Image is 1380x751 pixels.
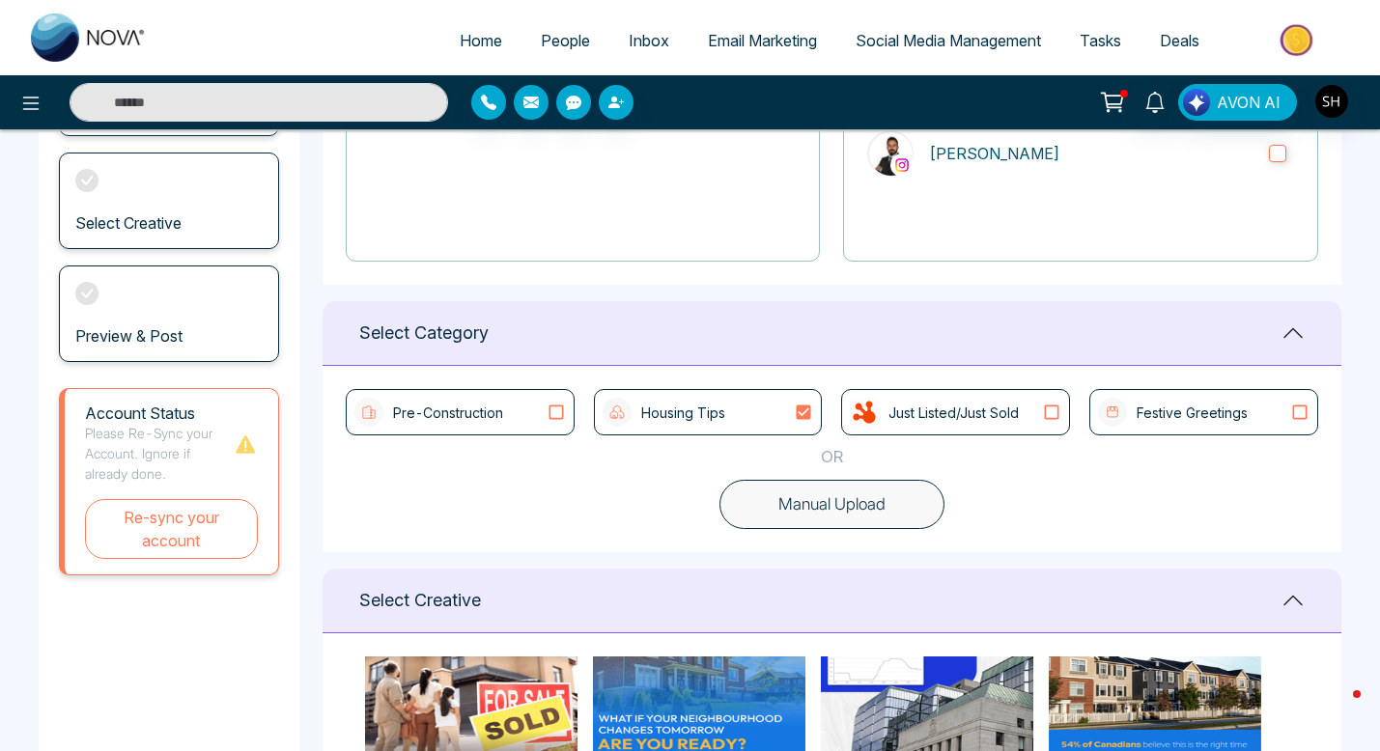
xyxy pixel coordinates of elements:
[869,132,913,176] img: Safi Hashemi
[1314,685,1361,732] iframe: Intercom live chat
[1269,145,1286,162] input: instagramSafi Hashemi[PERSON_NAME]
[31,14,147,62] img: Nova CRM Logo
[521,22,609,59] a: People
[85,404,234,423] h1: Account Status
[1060,22,1141,59] a: Tasks
[888,403,1019,423] p: Just Listed/Just Sold
[85,423,234,484] p: Please Re-Sync your Account. Ignore if already done.
[1178,84,1297,121] button: AVON AI
[708,31,817,50] span: Email Marketing
[75,214,182,233] h3: Select Creative
[719,480,944,530] button: Manual Upload
[85,499,258,559] button: Re-sync your account
[609,22,689,59] a: Inbox
[75,327,183,346] h3: Preview & Post
[359,590,481,611] h1: Select Creative
[1160,31,1199,50] span: Deals
[641,403,725,423] p: Housing Tips
[359,322,489,344] h1: Select Category
[629,31,669,50] span: Inbox
[929,142,1253,165] p: [PERSON_NAME]
[541,31,590,50] span: People
[1315,85,1348,118] img: User Avatar
[892,155,912,175] img: instagram
[1217,91,1281,114] span: AVON AI
[1098,398,1127,427] img: icon
[460,31,502,50] span: Home
[1183,89,1210,116] img: Lead Flow
[836,22,1060,59] a: Social Media Management
[821,445,843,470] p: OR
[354,398,383,427] img: icon
[1080,31,1121,50] span: Tasks
[440,22,521,59] a: Home
[856,31,1041,50] span: Social Media Management
[393,403,503,423] p: Pre-Construction
[1137,403,1248,423] p: Festive Greetings
[1228,18,1368,62] img: Market-place.gif
[850,398,879,427] img: icon
[689,22,836,59] a: Email Marketing
[603,398,632,427] img: icon
[1141,22,1219,59] a: Deals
